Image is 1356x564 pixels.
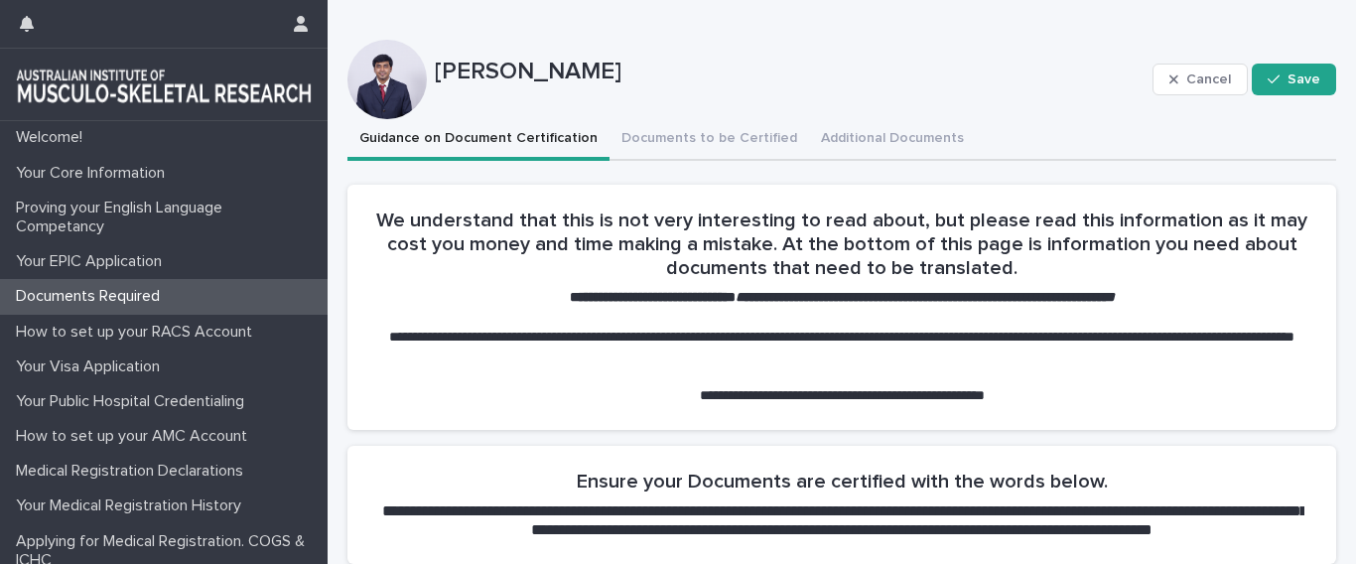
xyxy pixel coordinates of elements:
[8,252,178,271] p: Your EPIC Application
[435,58,1145,86] p: [PERSON_NAME]
[8,496,257,515] p: Your Medical Registration History
[8,128,98,147] p: Welcome!
[16,65,312,104] img: 1xcjEmqDTcmQhduivVBy
[1288,72,1320,86] span: Save
[577,470,1108,493] h2: Ensure your Documents are certified with the words below.
[1252,64,1336,95] button: Save
[8,462,259,481] p: Medical Registration Declarations
[8,164,181,183] p: Your Core Information
[8,357,176,376] p: Your Visa Application
[610,119,809,161] button: Documents to be Certified
[1153,64,1248,95] button: Cancel
[8,427,263,446] p: How to set up your AMC Account
[8,323,268,342] p: How to set up your RACS Account
[8,199,328,236] p: Proving your English Language Competancy
[347,119,610,161] button: Guidance on Document Certification
[1186,72,1231,86] span: Cancel
[8,287,176,306] p: Documents Required
[809,119,976,161] button: Additional Documents
[371,209,1312,280] h2: We understand that this is not very interesting to read about, but please read this information a...
[8,392,260,411] p: Your Public Hospital Credentialing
